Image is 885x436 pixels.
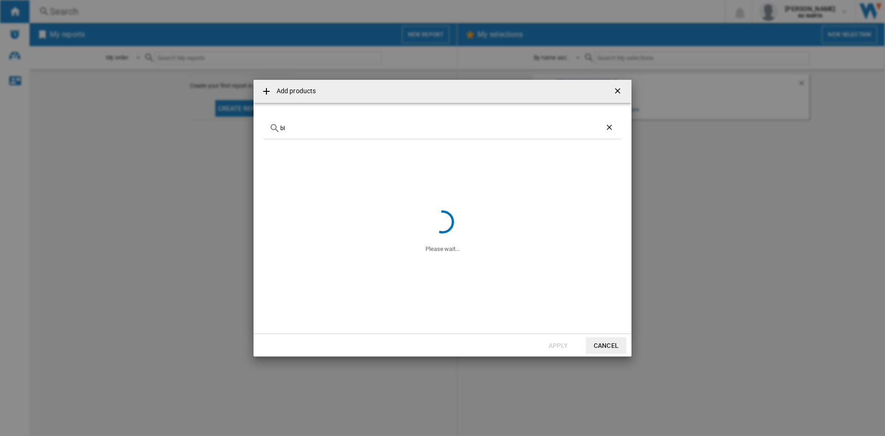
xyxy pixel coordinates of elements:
[425,245,460,252] ng-transclude: Please wait...
[613,86,624,97] ng-md-icon: getI18NText('BUTTONS.CLOSE_DIALOG')
[586,337,626,354] button: Cancel
[538,337,578,354] button: Apply
[609,82,628,101] button: getI18NText('BUTTONS.CLOSE_DIALOG')
[605,123,616,134] ng-md-icon: Clear search
[280,125,605,131] input: Search for a product
[272,87,316,96] h4: Add products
